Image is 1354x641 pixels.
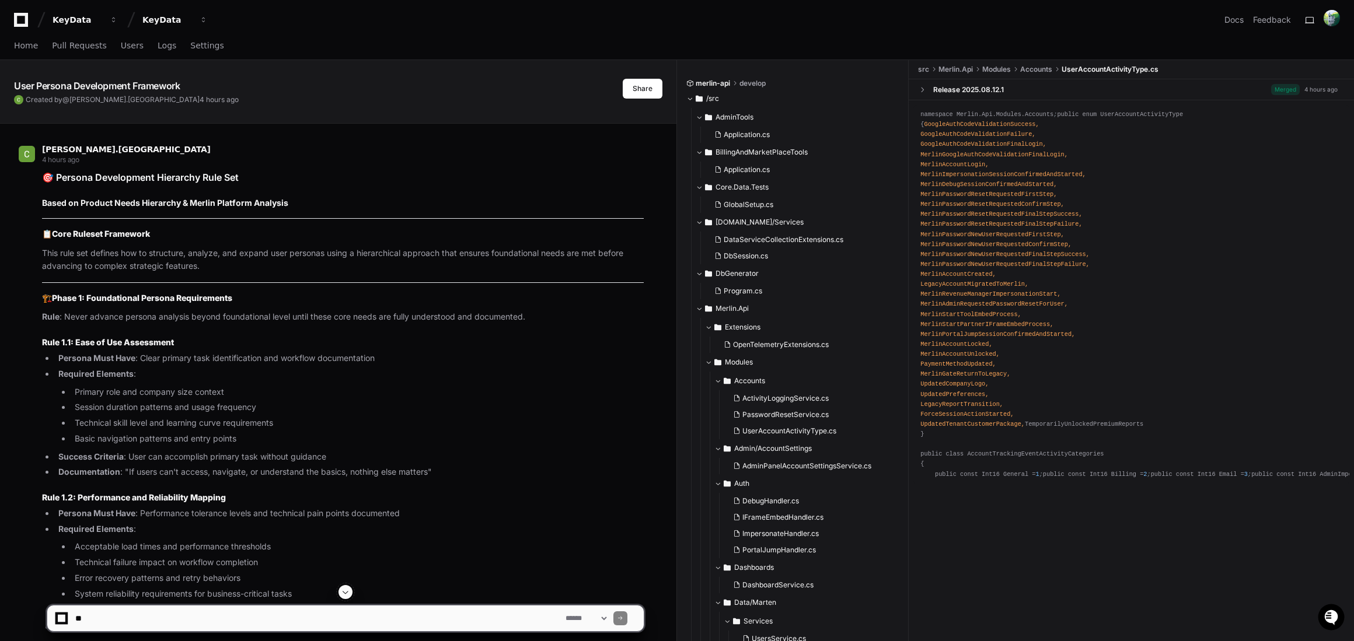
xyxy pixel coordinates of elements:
[53,14,103,26] div: KeyData
[920,341,992,348] span: MerlinAccountLocked,
[14,42,38,49] span: Home
[724,442,731,456] svg: Directory
[933,85,1004,94] div: Release 2025.08.12.1
[42,292,644,304] h2: 🏗️
[53,99,160,108] div: We're available if you need us!
[12,12,35,35] img: PlayerZero
[724,235,843,244] span: DataServiceCollectionExtensions.cs
[190,42,224,49] span: Settings
[1035,471,1039,478] span: 1
[920,201,1064,208] span: MerlinPasswordResetRequestedConfirmStep,
[716,183,769,192] span: Core.Data.Tests
[696,108,900,127] button: AdminTools
[12,145,30,164] img: Ian Ma
[705,145,712,159] svg: Directory
[920,391,989,398] span: UpdatedPreferences,
[742,529,819,538] span: ImpersonateHandler.cs
[920,131,1035,138] span: GoogleAuthCodeValidationFailure,
[734,563,774,572] span: Dashboards
[710,232,893,248] button: DataServiceCollectionExtensions.cs
[920,181,1057,188] span: MerlinDebugSessionConfirmedAndStarted,
[710,162,893,178] button: Application.cs
[982,65,1011,74] span: Modules
[58,353,135,363] strong: Persona Must Have
[1271,84,1300,95] span: Merged
[920,211,1082,218] span: MerlinPasswordResetRequestedFinalStepSuccess,
[705,110,712,124] svg: Directory
[58,524,134,534] strong: Required Elements
[739,79,766,88] span: develop
[1020,65,1052,74] span: Accounts
[714,474,900,493] button: Auth
[42,337,174,347] strong: Rule 1.1: Ease of Use Assessment
[728,407,893,423] button: PasswordResetService.cs
[920,300,1068,307] span: MerlinAdminRequestedPasswordResetForUser,
[742,513,823,522] span: IFrameEmbedHandler.cs
[142,14,193,26] div: KeyData
[696,143,900,162] button: BillingAndMarketPlaceTools
[69,95,200,104] span: [PERSON_NAME].[GEOGRAPHIC_DATA]
[920,331,1075,338] span: MerlinPortalJumpSessionConfirmedAndStarted,
[742,426,836,436] span: UserAccountActivityType.cs
[1317,603,1348,634] iframe: Open customer support
[710,283,893,299] button: Program.cs
[724,165,770,174] span: Application.cs
[705,180,712,194] svg: Directory
[1224,14,1244,26] a: Docs
[728,423,893,439] button: UserAccountActivityType.cs
[1304,85,1338,94] div: 4 hours ago
[12,127,75,136] div: Past conversations
[42,228,644,240] h2: 📋
[724,130,770,139] span: Application.cs
[58,451,124,461] strong: Success Criteria
[52,229,150,239] strong: Core Ruleset Framework
[724,561,731,575] svg: Directory
[920,380,989,387] span: UpdatedCompanyLogo,
[42,310,644,324] p: : Never advance persona analysis beyond foundational level until these core needs are fully under...
[42,197,644,209] h2: Based on Product Needs Hierarchy & Merlin Platform Analysis
[1062,65,1158,74] span: UserAccountActivityType.cs
[14,80,180,92] app-text-character-animate: User Persona Development Framework
[696,79,730,88] span: merlin-api
[55,523,644,601] li: :
[710,197,893,213] button: GlobalSetup.cs
[71,401,644,414] li: Session duration patterns and usage frequency
[42,170,644,184] h1: 🎯 Persona Development Hierarchy Rule Set
[724,286,762,296] span: Program.cs
[724,477,731,491] svg: Directory
[918,65,929,74] span: src
[920,321,1053,328] span: MerlinStartPartnerIFrameEmbedProcess,
[12,87,33,108] img: 1736555170064-99ba0984-63c1-480f-8ee9-699278ef63ed
[734,444,812,453] span: Admin/AccountSettings
[158,42,176,49] span: Logs
[71,540,644,554] li: Acceptable load times and performance thresholds
[714,372,900,390] button: Accounts
[728,509,893,526] button: IFrameEmbedHandler.cs
[742,545,816,555] span: PortalJumpHandler.cs
[725,323,760,332] span: Extensions
[623,79,662,99] button: Share
[1244,471,1248,478] span: 3
[920,311,1021,318] span: MerlinStartToolEmbedProcess,
[920,231,1064,238] span: MerlinPasswordNewUserRequestedFirstStep,
[48,9,123,30] button: KeyData
[728,390,893,407] button: ActivityLoggingService.cs
[42,145,211,154] span: [PERSON_NAME].[GEOGRAPHIC_DATA]
[42,247,644,274] p: This rule set defines how to structure, analyze, and expand user personas using a hierarchical ap...
[716,269,759,278] span: DbGenerator
[920,220,1082,227] span: MerlinPasswordResetRequestedFinalStepFailure,
[924,121,1039,128] span: GoogleAuthCodeValidationSuccess,
[725,358,753,367] span: Modules
[734,479,749,488] span: Auth
[920,281,1028,288] span: LegacyAccountMigratedToMerlin,
[724,374,731,388] svg: Directory
[696,264,900,283] button: DbGenerator
[190,33,224,59] a: Settings
[920,401,1003,408] span: LegacyReportTransition,
[1039,471,1043,478] span: ;
[14,95,23,104] img: ACg8ocIMhgArYgx6ZSQUNXU5thzs6UsPf9rb_9nFAWwzqr8JC4dkNA=s96-c
[121,42,144,49] span: Users
[734,376,765,386] span: Accounts
[920,370,1010,377] span: MerlinGateReturnToLegacy,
